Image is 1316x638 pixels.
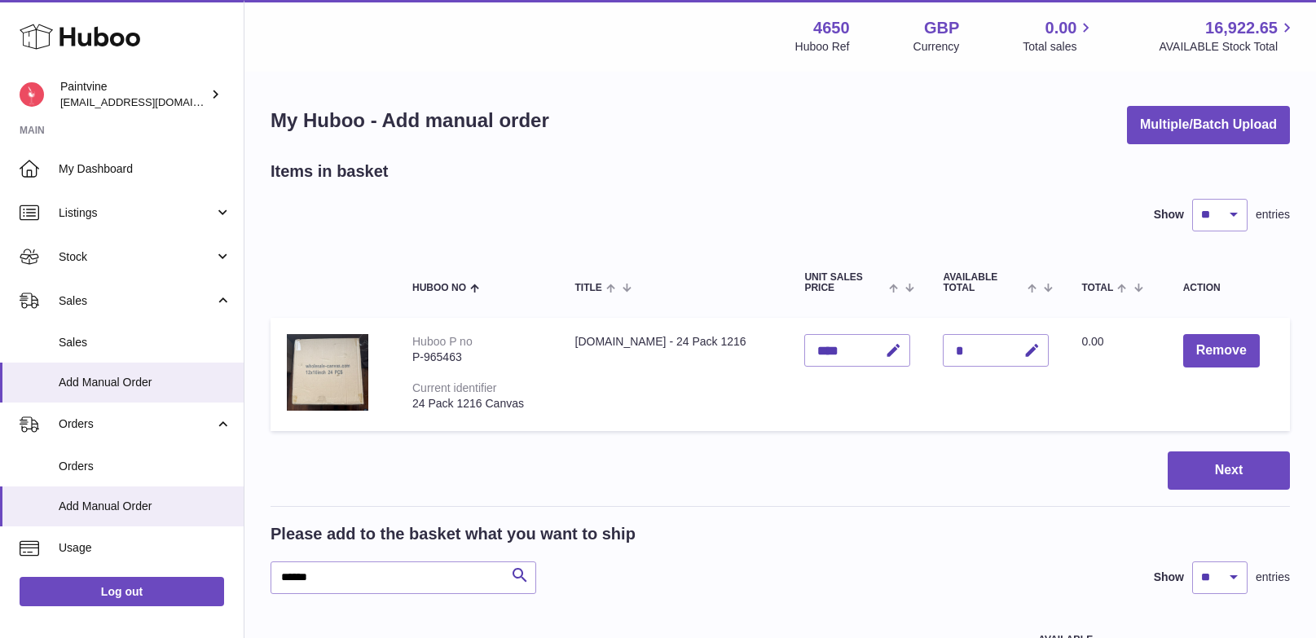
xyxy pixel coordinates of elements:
button: Next [1168,451,1290,490]
div: P-965463 [412,350,543,365]
img: wholesale-canvas.com - 24 Pack 1216 [287,334,368,411]
h1: My Huboo - Add manual order [271,108,549,134]
span: [EMAIL_ADDRESS][DOMAIN_NAME] [60,95,240,108]
button: Multiple/Batch Upload [1127,106,1290,144]
div: Action [1183,283,1274,293]
span: entries [1256,570,1290,585]
div: Currency [913,39,960,55]
span: My Dashboard [59,161,231,177]
span: 0.00 [1081,335,1103,348]
a: 0.00 Total sales [1023,17,1095,55]
h2: Items in basket [271,161,389,183]
span: Sales [59,293,214,309]
span: Total [1081,283,1113,293]
span: AVAILABLE Total [943,272,1023,293]
div: Current identifier [412,381,497,394]
div: Huboo P no [412,335,473,348]
label: Show [1154,207,1184,222]
span: entries [1256,207,1290,222]
label: Show [1154,570,1184,585]
div: 24 Pack 1216 Canvas [412,396,543,411]
span: Orders [59,459,231,474]
span: Usage [59,540,231,556]
span: Unit Sales Price [804,272,885,293]
img: euan@paintvine.co.uk [20,82,44,107]
span: Sales [59,335,231,350]
span: Add Manual Order [59,375,231,390]
span: 0.00 [1045,17,1077,39]
div: Huboo Ref [795,39,850,55]
span: Add Manual Order [59,499,231,514]
h2: Please add to the basket what you want to ship [271,523,636,545]
strong: GBP [924,17,959,39]
span: AVAILABLE Stock Total [1159,39,1296,55]
span: Orders [59,416,214,432]
span: Title [575,283,602,293]
a: Log out [20,577,224,606]
span: Stock [59,249,214,265]
span: Total sales [1023,39,1095,55]
span: Listings [59,205,214,221]
td: [DOMAIN_NAME] - 24 Pack 1216 [559,318,789,431]
strong: 4650 [813,17,850,39]
span: Huboo no [412,283,466,293]
span: 16,922.65 [1205,17,1278,39]
button: Remove [1183,334,1260,367]
a: 16,922.65 AVAILABLE Stock Total [1159,17,1296,55]
div: Paintvine [60,79,207,110]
